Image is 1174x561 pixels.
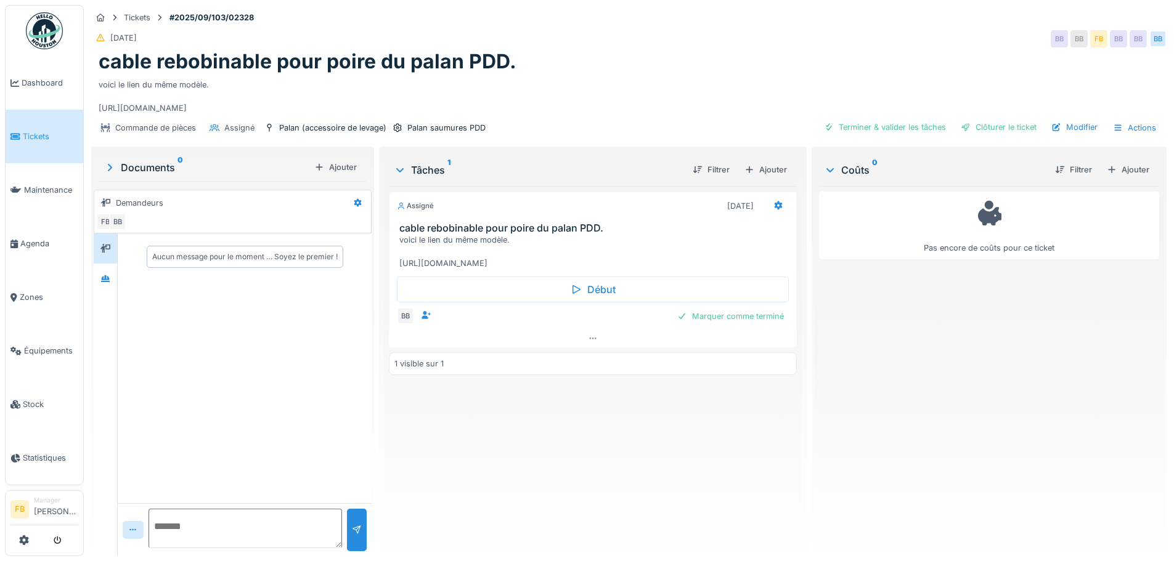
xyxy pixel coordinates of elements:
[22,77,78,89] span: Dashboard
[688,161,735,178] div: Filtrer
[6,56,83,110] a: Dashboard
[99,50,516,73] h1: cable rebobinable pour poire du palan PDD.
[397,276,788,302] div: Début
[24,184,78,196] span: Maintenance
[26,12,63,49] img: Badge_color-CXgf-gQk.svg
[1149,30,1167,47] div: BB
[6,324,83,377] a: Équipements
[115,122,196,134] div: Commande de pièces
[309,159,362,176] div: Ajouter
[1130,30,1147,47] div: BB
[34,496,78,522] li: [PERSON_NAME]
[24,345,78,357] span: Équipements
[1046,119,1103,135] div: Modifier
[116,197,163,209] div: Demandeurs
[23,131,78,142] span: Tickets
[165,12,259,23] strong: #2025/09/103/02328
[1051,30,1068,47] div: BB
[224,122,255,134] div: Assigné
[279,122,386,134] div: Palan (accessoire de levage)
[397,307,414,325] div: BB
[10,500,29,519] li: FB
[407,122,486,134] div: Palan saumures PDD
[99,74,1159,115] div: voici le lien du même modèle. [URL][DOMAIN_NAME]
[10,496,78,525] a: FB Manager[PERSON_NAME]
[394,358,444,369] div: 1 visible sur 1
[1110,30,1127,47] div: BB
[6,377,83,431] a: Stock
[34,496,78,505] div: Manager
[177,160,183,175] sup: 0
[447,163,450,177] sup: 1
[394,163,682,177] div: Tâches
[1102,161,1154,178] div: Ajouter
[872,163,878,177] sup: 0
[1107,119,1162,137] div: Actions
[23,452,78,464] span: Statistiques
[827,197,1151,254] div: Pas encore de coûts pour ce ticket
[20,238,78,249] span: Agenda
[1070,30,1088,47] div: BB
[6,270,83,324] a: Zones
[1090,30,1107,47] div: FB
[397,201,434,211] div: Assigné
[740,161,792,178] div: Ajouter
[672,308,789,325] div: Marquer comme terminé
[6,163,83,217] a: Maintenance
[956,119,1042,135] div: Clôturer le ticket
[819,119,951,135] div: Terminer & valider les tâches
[727,200,754,212] div: [DATE]
[97,213,114,230] div: FB
[110,32,137,44] div: [DATE]
[399,222,791,234] h3: cable rebobinable pour poire du palan PDD.
[104,160,309,175] div: Documents
[824,163,1045,177] div: Coûts
[1050,161,1097,178] div: Filtrer
[399,234,791,270] div: voici le lien du même modèle. [URL][DOMAIN_NAME]
[6,217,83,270] a: Agenda
[152,251,338,262] div: Aucun message pour le moment … Soyez le premier !
[124,12,150,23] div: Tickets
[109,213,126,230] div: BB
[23,398,78,410] span: Stock
[6,431,83,485] a: Statistiques
[20,291,78,303] span: Zones
[6,110,83,163] a: Tickets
